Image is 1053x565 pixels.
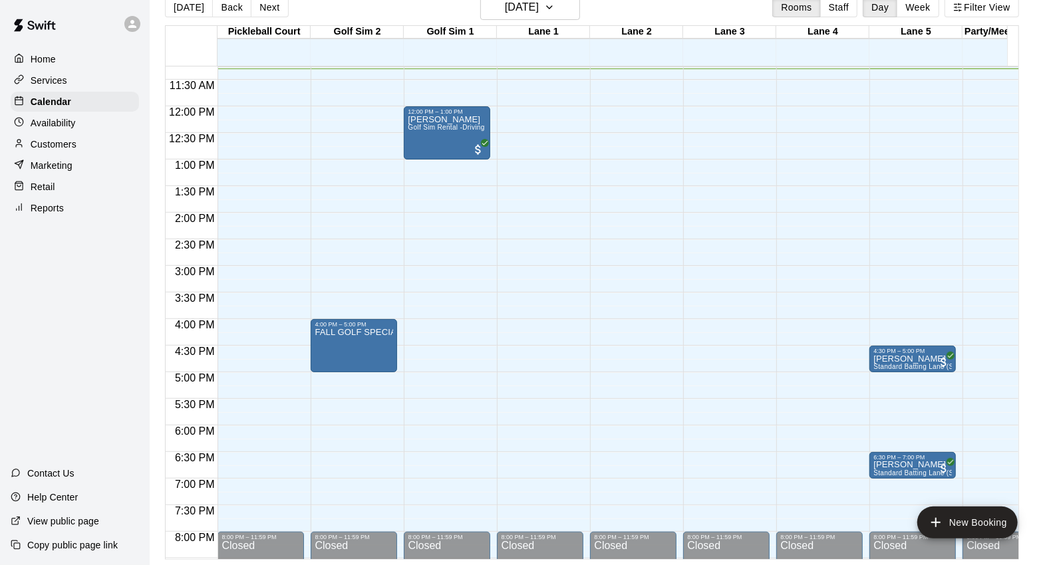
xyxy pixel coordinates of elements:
[222,534,300,540] div: 8:00 PM – 11:59 PM
[311,319,397,372] div: 4:00 PM – 5:00 PM: FALL GOLF SPECIAL- Golf Sim Rental - One Hour (2 PLAYERS ONLY)
[497,26,590,39] div: Lane 1
[869,452,956,479] div: 6:30 PM – 7:00 PM: Standard Batting Lane (Softball or Baseball)
[172,292,218,304] span: 3:30 PM
[166,106,218,118] span: 12:00 PM
[31,95,71,108] p: Calendar
[27,538,118,552] p: Copy public page link
[31,180,55,193] p: Retail
[590,26,683,39] div: Lane 2
[172,213,218,224] span: 2:00 PM
[172,346,218,357] span: 4:30 PM
[408,124,601,131] span: Golf Sim Rental -Driving Range Special- One Hour (1 Player)
[683,26,776,39] div: Lane 3
[315,534,393,540] div: 8:00 PM – 11:59 PM
[11,177,139,197] a: Retail
[27,467,75,480] p: Contact Us
[31,201,64,215] p: Reports
[172,399,218,410] span: 5:30 PM
[404,106,490,160] div: 12:00 PM – 1:00 PM: David Sheline
[172,186,218,197] span: 1:30 PM
[27,491,78,504] p: Help Center
[404,26,497,39] div: Golf Sim 1
[31,159,73,172] p: Marketing
[166,80,218,91] span: 11:30 AM
[31,53,56,66] p: Home
[31,74,67,87] p: Services
[780,534,859,540] div: 8:00 PM – 11:59 PM
[31,116,76,130] p: Availability
[11,92,139,112] a: Calendar
[11,70,139,90] a: Services
[873,534,952,540] div: 8:00 PM – 11:59 PM
[218,26,311,39] div: Pickleball Court
[408,108,486,115] div: 12:00 PM – 1:00 PM
[687,534,766,540] div: 8:00 PM – 11:59 PM
[172,239,218,251] span: 2:30 PM
[776,26,869,39] div: Lane 4
[11,198,139,218] a: Reports
[166,133,218,144] span: 12:30 PM
[172,452,218,463] span: 6:30 PM
[873,469,1013,477] span: Standard Batting Lane (Softball or Baseball)
[172,160,218,171] span: 1:00 PM
[873,348,952,354] div: 4:30 PM – 5:00 PM
[873,363,1013,370] span: Standard Batting Lane (Softball or Baseball)
[172,266,218,277] span: 3:00 PM
[472,143,485,156] span: All customers have paid
[869,26,963,39] div: Lane 5
[315,321,393,328] div: 4:00 PM – 5:00 PM
[11,113,139,133] a: Availability
[937,462,951,475] span: All customers have paid
[937,356,951,369] span: All customers have paid
[172,372,218,384] span: 5:00 PM
[172,479,218,490] span: 7:00 PM
[11,156,139,175] a: Marketing
[873,454,952,461] div: 6:30 PM – 7:00 PM
[311,26,404,39] div: Golf Sim 2
[172,319,218,330] span: 4:00 PM
[869,346,956,372] div: 4:30 PM – 5:00 PM: Jason Caswell
[172,505,218,516] span: 7:30 PM
[917,507,1018,538] button: add
[11,49,139,69] a: Home
[31,138,76,151] p: Customers
[501,534,579,540] div: 8:00 PM – 11:59 PM
[11,134,139,154] a: Customers
[27,514,99,528] p: View public page
[594,534,673,540] div: 8:00 PM – 11:59 PM
[172,425,218,437] span: 6:00 PM
[172,532,218,543] span: 8:00 PM
[408,534,486,540] div: 8:00 PM – 11:59 PM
